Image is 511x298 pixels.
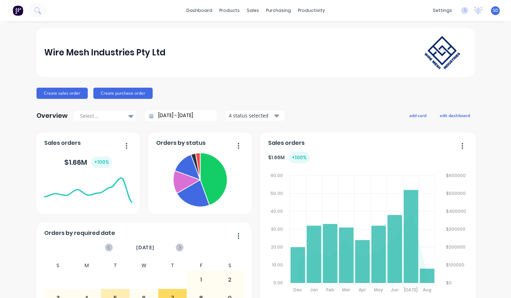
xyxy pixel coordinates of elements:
[294,5,328,16] div: productivity
[268,139,305,147] span: Sales orders
[44,260,73,271] div: S
[435,111,474,120] button: edit dashboard
[216,5,243,16] div: products
[271,226,283,232] tspan: 30.00
[310,287,318,293] tspan: Jan
[101,260,130,271] div: T
[342,287,350,293] tspan: Mar
[270,190,283,196] tspan: 50.00
[359,287,366,293] tspan: Apr
[64,156,112,168] div: $ 1.66M
[36,88,88,99] button: Create sales order
[44,139,81,147] span: Sales orders
[156,139,206,147] span: Orders by status
[225,110,285,121] button: 4 status selected
[293,287,302,293] tspan: Dec
[446,208,466,214] tspan: $400000
[216,271,244,289] div: 2
[446,226,465,232] tspan: $300000
[130,260,158,271] div: W
[215,260,244,271] div: S
[243,5,263,16] div: sales
[263,5,294,16] div: purchasing
[93,88,153,99] button: Create purchase order
[446,190,466,196] tspan: $500000
[423,287,431,293] tspan: Aug
[158,260,187,271] div: T
[13,5,23,16] img: Factory
[187,271,215,289] div: 1
[391,287,399,293] tspan: Jun
[374,287,383,293] tspan: May
[405,111,431,120] button: add card
[270,208,283,214] tspan: 40.00
[404,287,418,293] tspan: [DATE]
[289,152,310,163] div: + 100 %
[72,260,101,271] div: M
[273,280,283,286] tspan: 0.00
[446,172,466,178] tspan: $600000
[326,287,334,293] tspan: Feb
[271,244,283,250] tspan: 20.00
[493,7,498,14] span: SD
[446,262,464,268] tspan: $100000
[136,244,154,251] span: [DATE]
[270,172,283,178] tspan: 60.00
[268,152,310,163] div: $ 1.66M
[44,46,166,60] div: Wire Mesh Industries Pty Ltd
[36,109,68,123] div: Overview
[272,262,283,268] tspan: 10.00
[183,5,216,16] a: dashboard
[446,280,452,286] tspan: $0
[91,156,112,168] div: + 100 %
[429,5,456,16] div: settings
[418,29,467,76] img: Wire Mesh Industries Pty Ltd
[187,260,215,271] div: F
[229,112,273,119] div: 4 status selected
[446,244,465,250] tspan: $200000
